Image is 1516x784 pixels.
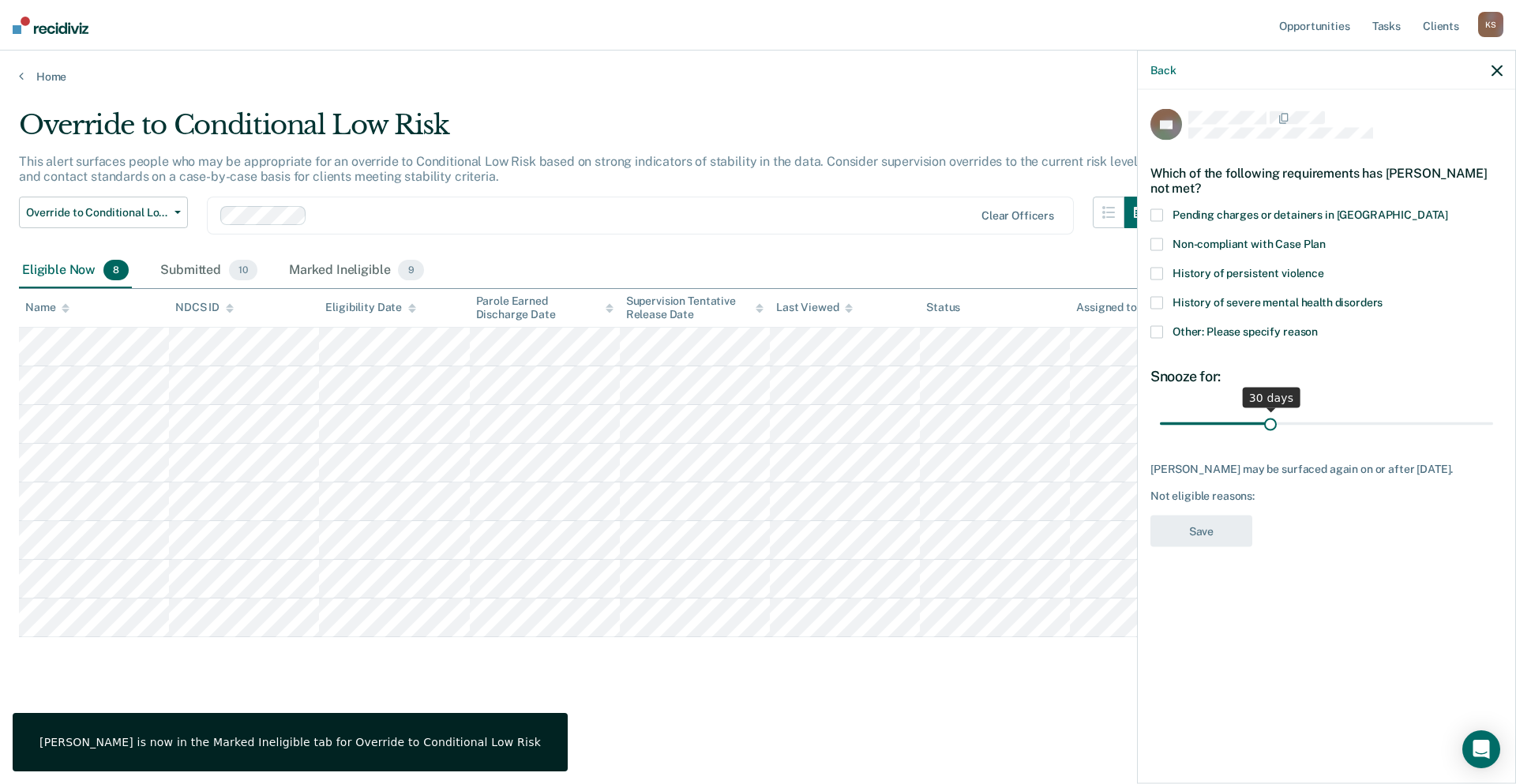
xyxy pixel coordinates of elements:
[626,294,764,321] div: Supervision Tentative Release Date
[286,253,427,288] div: Marked Ineligible
[1150,463,1503,476] div: [PERSON_NAME] may be surfaced again on or after [DATE].
[1173,266,1324,279] span: History of persistent violence
[1076,301,1150,314] div: Assigned to
[1150,153,1503,208] div: Which of the following requirements has [PERSON_NAME] not met?
[1173,237,1326,249] span: Non-compliant with Case Plan
[398,260,423,280] span: 9
[26,206,168,219] span: Override to Conditional Low Risk
[1173,324,1318,337] span: Other: Please specify reason
[103,260,129,280] span: 8
[1150,63,1176,77] button: Back
[1150,515,1252,547] button: Save
[1462,730,1500,768] div: Open Intercom Messenger
[1173,208,1448,220] span: Pending charges or detainers in [GEOGRAPHIC_DATA]
[1150,489,1503,502] div: Not eligible reasons:
[19,109,1156,154] div: Override to Conditional Low Risk
[229,260,257,280] span: 10
[25,301,69,314] div: Name
[1173,295,1383,308] span: History of severe mental health disorders
[1150,367,1503,384] div: Snooze for:
[1478,12,1503,37] div: K S
[981,209,1054,223] div: Clear officers
[926,301,960,314] div: Status
[13,17,88,34] img: Recidiviz
[476,294,614,321] div: Parole Earned Discharge Date
[19,69,1497,84] a: Home
[175,301,234,314] div: NDCS ID
[157,253,261,288] div: Submitted
[325,301,416,314] div: Eligibility Date
[39,735,541,749] div: [PERSON_NAME] is now in the Marked Ineligible tab for Override to Conditional Low Risk
[19,154,1144,184] p: This alert surfaces people who may be appropriate for an override to Conditional Low Risk based o...
[19,253,132,288] div: Eligible Now
[776,301,853,314] div: Last Viewed
[1243,388,1300,408] div: 30 days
